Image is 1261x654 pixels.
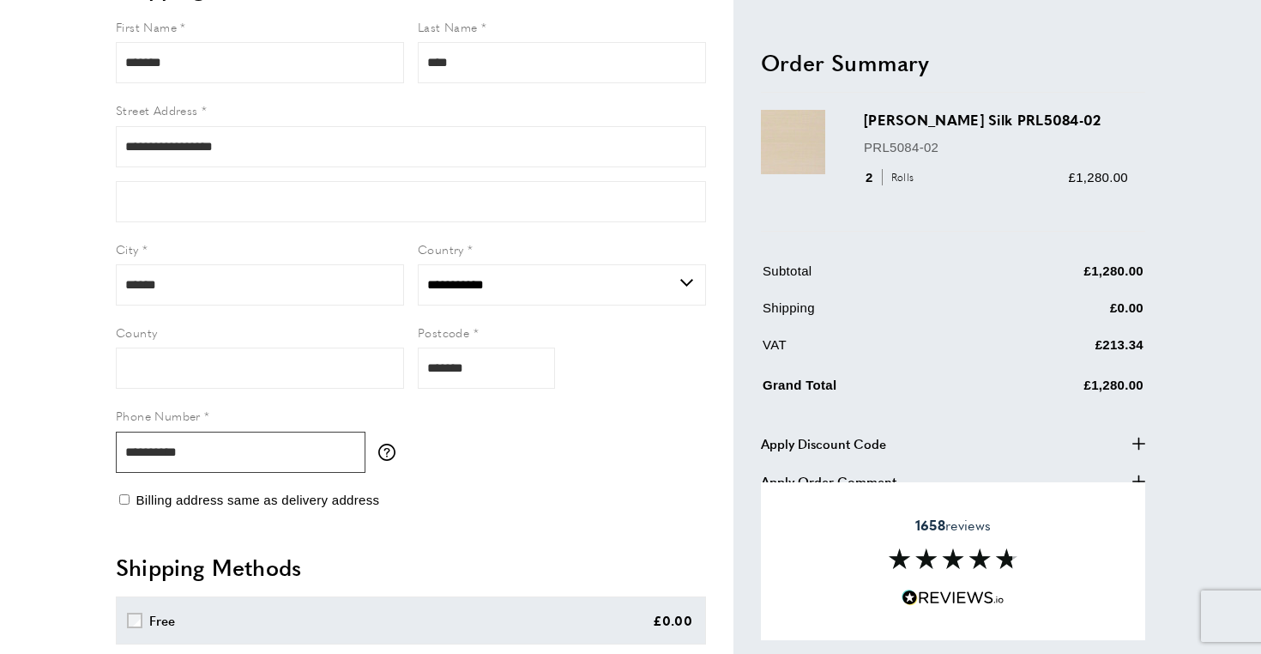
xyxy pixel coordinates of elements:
[882,169,919,185] span: Rolls
[761,110,825,174] img: Britton Silk PRL5084-02
[116,101,198,118] span: Street Address
[418,18,478,35] span: Last Name
[915,515,945,535] strong: 1658
[902,590,1005,606] img: Reviews.io 5 stars
[974,260,1143,294] td: £1,280.00
[116,18,177,35] span: First Name
[864,167,920,187] div: 2
[136,493,379,507] span: Billing address same as delivery address
[763,260,973,294] td: Subtotal
[864,136,1128,157] p: PRL5084-02
[116,552,706,583] h2: Shipping Methods
[119,494,130,505] input: Billing address same as delivery address
[418,324,469,341] span: Postcode
[116,324,157,341] span: County
[915,517,991,534] span: reviews
[761,433,886,453] span: Apply Discount Code
[974,334,1143,367] td: £213.34
[864,110,1128,130] h3: [PERSON_NAME] Silk PRL5084-02
[418,240,464,257] span: Country
[974,371,1143,408] td: £1,280.00
[653,610,693,631] div: £0.00
[378,444,404,461] button: More information
[149,610,176,631] div: Free
[761,470,896,491] span: Apply Order Comment
[974,297,1143,330] td: £0.00
[763,371,973,408] td: Grand Total
[761,46,1145,77] h2: Order Summary
[1069,169,1128,184] span: £1,280.00
[763,297,973,330] td: Shipping
[763,334,973,367] td: VAT
[116,240,139,257] span: City
[889,548,1017,569] img: Reviews section
[116,407,201,424] span: Phone Number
